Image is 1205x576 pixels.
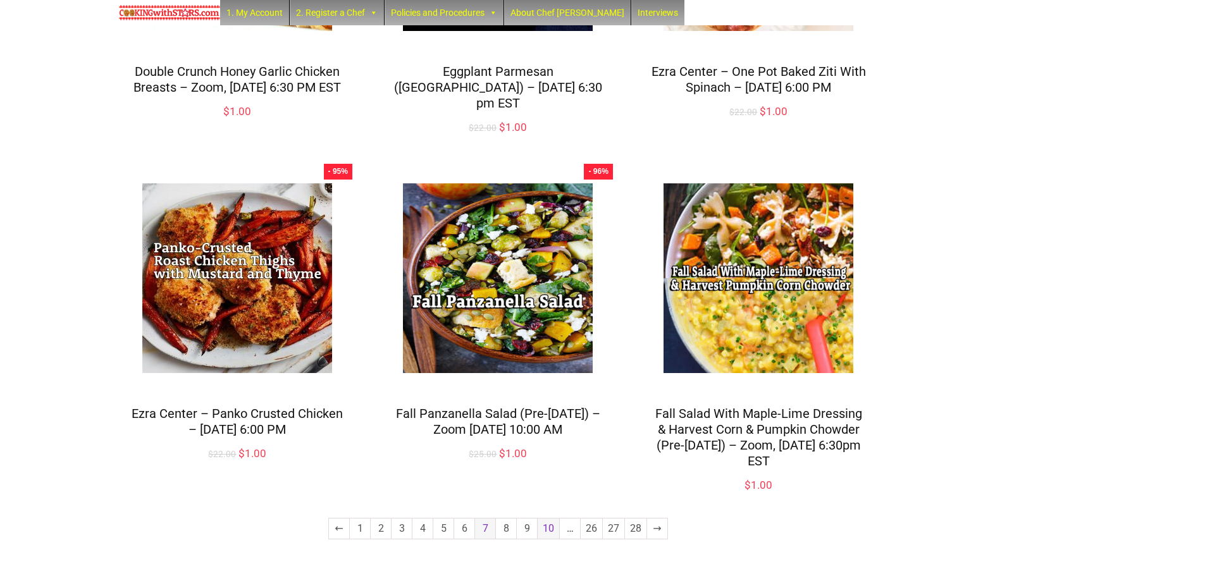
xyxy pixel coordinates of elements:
a: Page 5 [433,518,454,539]
bdi: 1.00 [760,105,788,118]
span: $ [499,121,505,133]
bdi: 22.00 [729,107,757,117]
a: Eggplant Parmesan ([GEOGRAPHIC_DATA]) – [DATE] 6:30 pm EST [394,64,602,111]
a: Page 8 [496,518,516,539]
span: $ [499,447,505,460]
bdi: 1.00 [499,447,527,460]
a: Double Crunch Honey Garlic Chicken Breasts – Zoom, [DATE] 6:30 PM EST [133,64,341,95]
bdi: 1.00 [223,105,251,118]
bdi: 1.00 [499,121,527,133]
a: Fall Salad With Maple-Lime Dressing & Harvest Corn & Pumpkin Chowder (Pre-[DATE]) – Zoom, [DATE] ... [655,406,862,469]
a: Ezra Center – Panko Crusted Chicken – [DATE] 6:00 PM [132,406,343,437]
bdi: 22.00 [208,449,236,459]
bdi: 1.00 [745,479,772,491]
span: $ [469,123,474,133]
span: $ [469,449,474,459]
a: Page 4 [412,518,433,539]
span: - 95% [328,167,348,176]
a: → [647,518,667,539]
a: Page 2 [371,518,391,539]
span: $ [760,105,766,118]
a: Page 28 [625,518,646,539]
span: $ [729,107,734,117]
span: $ [208,449,213,459]
a: Page 6 [454,518,474,539]
a: Page 27 [603,518,624,539]
bdi: 1.00 [238,447,266,460]
a: Page 1 [350,518,370,539]
a: Ezra Center – One Pot Baked Ziti With Spinach – [DATE] 6:00 PM [652,64,866,95]
a: Page 9 [517,518,537,539]
a: Page 26 [581,518,602,539]
bdi: 25.00 [469,449,497,459]
a: ← [329,518,349,539]
span: $ [238,447,245,460]
nav: Product Pagination [119,517,878,561]
img: Fall Salad With Maple-Lime Dressing & Harvest Corn & Pumpkin Chowder (Pre-Thanksgiving) – Zoom, M... [641,161,877,396]
a: Fall Panzanella Salad (Pre-[DATE]) – Zoom [DATE] 10:00 AM [396,406,600,437]
span: $ [745,479,751,491]
a: Page 10 [538,518,559,539]
a: Page 3 [392,518,412,539]
span: $ [223,105,230,118]
span: - 96% [588,167,608,176]
span: Page 7 [475,518,495,539]
img: Fall Panzanella Salad (Pre-Thanksgiving) – Zoom Sunday Nov 24 @ 10:00 AM [380,161,616,396]
span: … [560,518,580,539]
bdi: 22.00 [469,123,497,133]
img: Ezra Center – Panko Crusted Chicken – Tue.Oct 12 @ 6:00 PM [120,161,355,396]
img: Chef Paula's Cooking With Stars [119,5,220,20]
